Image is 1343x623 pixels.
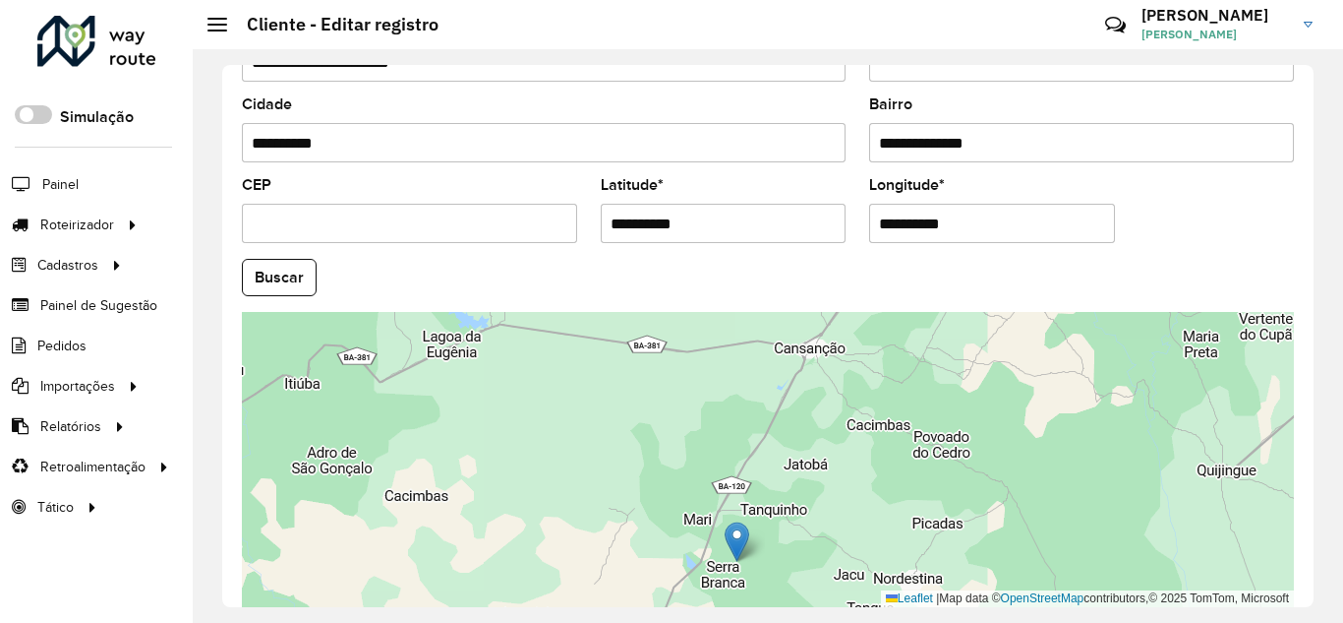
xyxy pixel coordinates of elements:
span: Importações [40,376,115,397]
label: CEP [242,173,271,197]
label: Cidade [242,93,292,116]
button: Buscar [242,259,317,296]
label: Bairro [869,93,912,116]
div: Map data © contributors,© 2025 TomTom, Microsoft [881,591,1294,607]
span: Painel de Sugestão [40,295,157,316]
label: Simulação [60,105,134,129]
label: Latitude [601,173,664,197]
h3: [PERSON_NAME] [1141,6,1289,25]
span: Relatórios [40,416,101,437]
h2: Cliente - Editar registro [227,14,438,35]
span: Painel [42,174,79,195]
span: Cadastros [37,255,98,276]
a: OpenStreetMap [1001,592,1084,605]
a: Leaflet [886,592,933,605]
span: Retroalimentação [40,457,146,477]
span: Tático [37,497,74,518]
span: | [936,592,939,605]
span: Roteirizador [40,215,114,235]
span: Pedidos [37,336,87,356]
img: Marker [725,522,749,562]
a: Contato Rápido [1094,4,1137,46]
span: [PERSON_NAME] [1141,26,1289,43]
label: Longitude [869,173,945,197]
